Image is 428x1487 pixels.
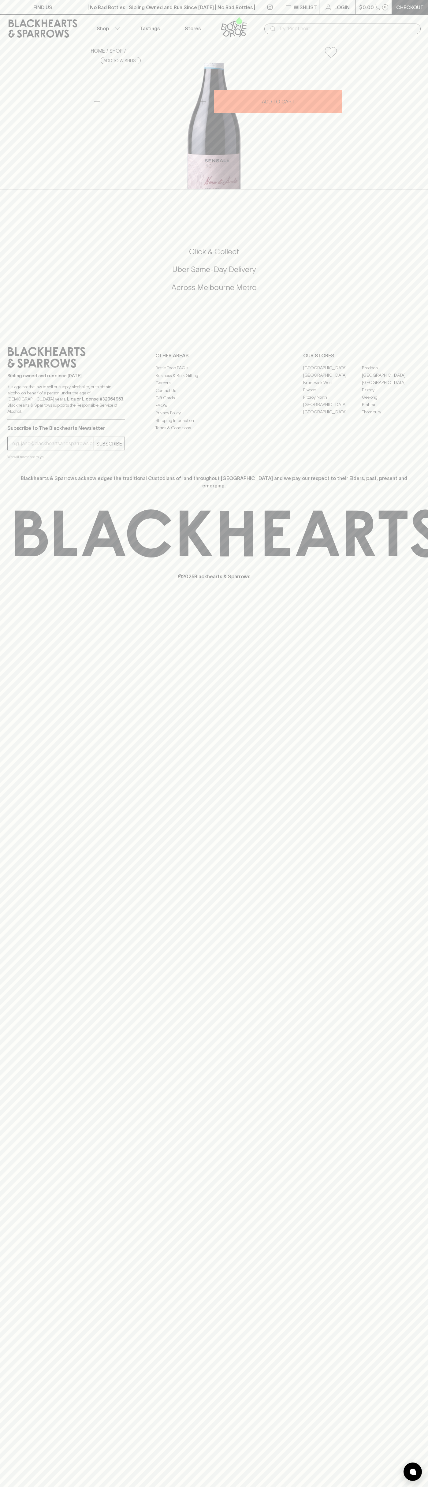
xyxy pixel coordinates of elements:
[96,440,122,447] p: SUBSCRIBE
[155,372,273,379] a: Business & Bulk Gifting
[7,454,125,460] p: We will never spam you
[303,386,362,393] a: Elwood
[7,282,421,293] h5: Across Melbourne Metro
[214,90,342,113] button: ADD TO CART
[303,393,362,401] a: Fitzroy North
[12,475,416,489] p: Blackhearts & Sparrows acknowledges the traditional Custodians of land throughout [GEOGRAPHIC_DAT...
[155,379,273,387] a: Careers
[303,401,362,408] a: [GEOGRAPHIC_DATA]
[7,222,421,325] div: Call to action block
[7,264,421,274] h5: Uber Same-Day Delivery
[155,424,273,432] a: Terms & Conditions
[7,384,125,414] p: It is against the law to sell or supply alcohol to, or to obtain alcohol on behalf of a person un...
[322,45,339,60] button: Add to wishlist
[303,379,362,386] a: Brunswick West
[362,371,421,379] a: [GEOGRAPHIC_DATA]
[155,402,273,409] a: FAQ's
[110,48,123,54] a: SHOP
[7,373,125,379] p: Sibling owned and run since [DATE]
[140,25,160,32] p: Tastings
[303,352,421,359] p: OUR STORES
[294,4,317,11] p: Wishlist
[94,437,125,450] button: SUBSCRIBE
[362,364,421,371] a: Braddon
[303,371,362,379] a: [GEOGRAPHIC_DATA]
[128,15,171,42] a: Tastings
[155,409,273,417] a: Privacy Policy
[334,4,350,11] p: Login
[155,364,273,372] a: Bottle Drop FAQ's
[396,4,424,11] p: Checkout
[303,364,362,371] a: [GEOGRAPHIC_DATA]
[101,57,141,64] button: Add to wishlist
[86,63,342,189] img: 40541.png
[155,352,273,359] p: OTHER AREAS
[12,439,94,449] input: e.g. jane@blackheartsandsparrows.com.au
[97,25,109,32] p: Shop
[67,397,123,401] strong: Liquor License #32064953
[362,393,421,401] a: Geelong
[7,424,125,432] p: Subscribe to The Blackhearts Newsletter
[155,394,273,402] a: Gift Cards
[384,6,386,9] p: 0
[362,408,421,416] a: Thornbury
[171,15,214,42] a: Stores
[362,379,421,386] a: [GEOGRAPHIC_DATA]
[155,387,273,394] a: Contact Us
[185,25,201,32] p: Stores
[303,408,362,416] a: [GEOGRAPHIC_DATA]
[359,4,374,11] p: $0.00
[362,386,421,393] a: Fitzroy
[362,401,421,408] a: Prahran
[91,48,105,54] a: HOME
[410,1469,416,1475] img: bubble-icon
[262,98,295,105] p: ADD TO CART
[155,417,273,424] a: Shipping Information
[7,247,421,257] h5: Click & Collect
[86,15,129,42] button: Shop
[279,24,416,34] input: Try "Pinot noir"
[33,4,52,11] p: FIND US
